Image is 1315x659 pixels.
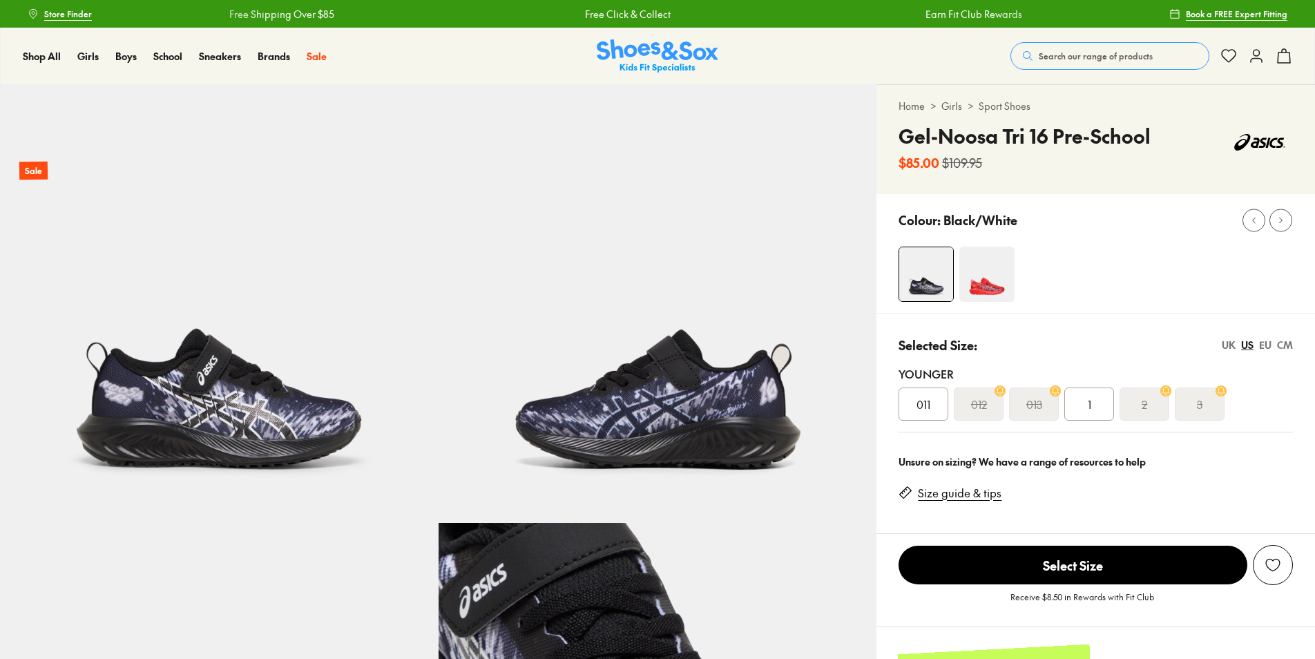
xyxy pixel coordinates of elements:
[1169,1,1287,26] a: Book a FREE Expert Fitting
[899,247,953,301] img: 4-525239_1
[918,486,1001,501] a: Size guide & tips
[899,336,977,354] p: Selected Size:
[597,39,718,73] img: SNS_Logo_Responsive.svg
[1259,338,1271,352] div: EU
[979,99,1030,113] a: Sport Shoes
[943,211,1017,229] p: Black/White
[899,455,1293,469] div: Unsure on sizing? We have a range of resources to help
[439,84,877,523] img: 5-525240_1
[1142,396,1147,412] s: 2
[77,49,99,63] span: Girls
[556,7,642,21] a: Free Click & Collect
[1039,50,1153,62] span: Search our range of products
[971,396,987,412] s: 012
[899,365,1293,382] div: Younger
[153,49,182,63] span: School
[199,49,241,63] span: Sneakers
[258,49,290,64] a: Brands
[942,153,982,172] s: $109.95
[899,122,1151,151] h4: Gel-Noosa Tri 16 Pre-School
[1088,396,1091,412] span: 1
[896,7,993,21] a: Earn Fit Club Rewards
[115,49,137,64] a: Boys
[941,99,962,113] a: Girls
[1026,396,1042,412] s: 013
[153,49,182,64] a: School
[23,49,61,64] a: Shop All
[899,153,939,172] b: $85.00
[1010,591,1154,615] p: Receive $8.50 in Rewards with Fit Club
[199,49,241,64] a: Sneakers
[899,99,1293,113] div: > >
[258,49,290,63] span: Brands
[1222,338,1236,352] div: UK
[77,49,99,64] a: Girls
[1241,338,1254,352] div: US
[200,7,305,21] a: Free Shipping Over $85
[28,1,92,26] a: Store Finder
[44,8,92,20] span: Store Finder
[899,545,1247,585] button: Select Size
[1010,42,1209,70] button: Search our range of products
[19,162,48,180] p: Sale
[916,396,930,412] span: 011
[1253,545,1293,585] button: Add to Wishlist
[959,247,1015,302] img: 4-548368_1
[1277,338,1293,352] div: CM
[1186,8,1287,20] span: Book a FREE Expert Fitting
[115,49,137,63] span: Boys
[307,49,327,63] span: Sale
[597,39,718,73] a: Shoes & Sox
[899,546,1247,584] span: Select Size
[23,49,61,63] span: Shop All
[899,99,925,113] a: Home
[899,211,941,229] p: Colour:
[1227,122,1293,163] img: Vendor logo
[1197,396,1202,412] s: 3
[307,49,327,64] a: Sale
